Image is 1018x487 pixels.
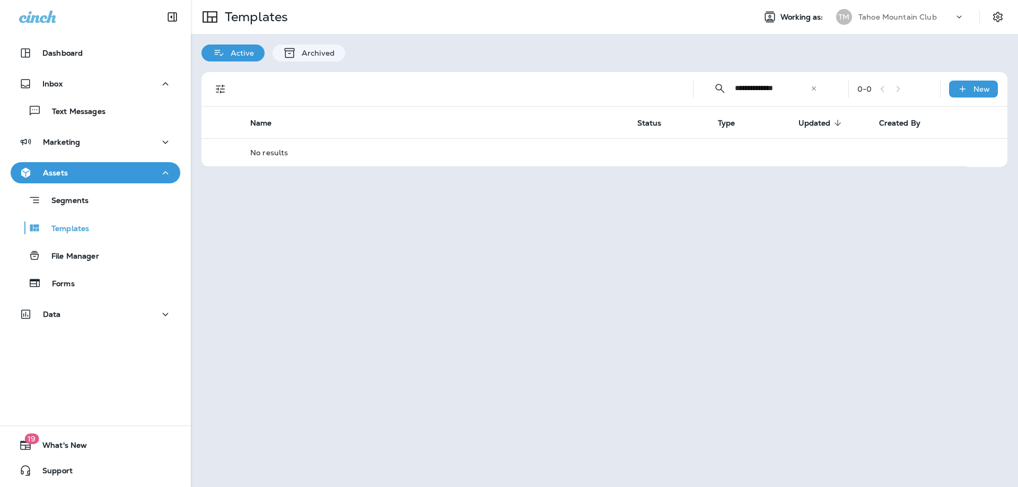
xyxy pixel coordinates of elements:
[798,119,831,128] span: Updated
[43,138,80,146] p: Marketing
[780,13,826,22] span: Working as:
[11,131,180,153] button: Marketing
[42,79,63,88] p: Inbox
[11,435,180,456] button: 19What's New
[11,189,180,211] button: Segments
[836,9,852,25] div: TM
[41,279,75,289] p: Forms
[210,78,231,100] button: Filters
[24,433,39,444] span: 19
[858,13,937,21] p: Tahoe Mountain Club
[32,466,73,479] span: Support
[250,119,272,128] span: Name
[32,441,87,454] span: What's New
[11,162,180,183] button: Assets
[973,85,990,93] p: New
[41,224,89,234] p: Templates
[857,85,872,93] div: 0 - 0
[11,244,180,267] button: File Manager
[879,118,934,128] span: Created By
[225,49,254,57] p: Active
[43,310,61,318] p: Data
[157,6,187,28] button: Collapse Sidebar
[11,460,180,481] button: Support
[709,78,731,99] button: Collapse Search
[41,252,99,262] p: File Manager
[988,7,1007,26] button: Settings
[637,119,662,128] span: Status
[41,196,89,207] p: Segments
[221,9,288,25] p: Templates
[11,304,180,325] button: Data
[11,217,180,239] button: Templates
[11,73,180,94] button: Inbox
[718,118,749,128] span: Type
[41,107,106,117] p: Text Messages
[11,42,180,64] button: Dashboard
[250,118,286,128] span: Name
[42,49,83,57] p: Dashboard
[798,118,845,128] span: Updated
[242,138,967,166] td: No results
[11,100,180,122] button: Text Messages
[296,49,335,57] p: Archived
[11,272,180,294] button: Forms
[879,119,920,128] span: Created By
[43,169,68,177] p: Assets
[718,119,735,128] span: Type
[637,118,675,128] span: Status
